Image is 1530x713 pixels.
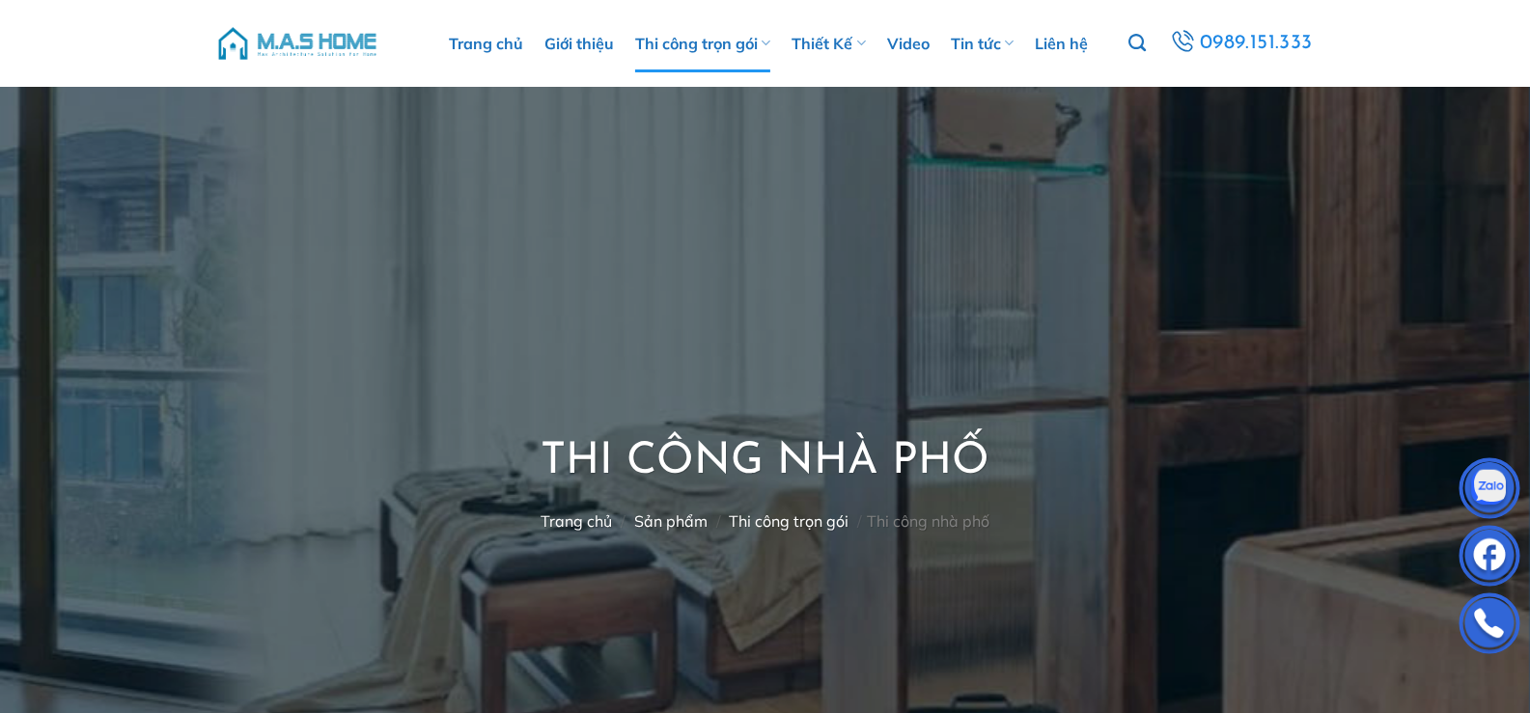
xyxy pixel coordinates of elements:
a: Thiết Kế [792,14,865,72]
a: Tìm kiếm [1128,23,1146,64]
span: / [857,511,862,531]
a: Thi công trọn gói [635,14,770,72]
img: M.A.S HOME – Tổng Thầu Thiết Kế Và Xây Nhà Trọn Gói [215,14,379,72]
span: 0989.151.333 [1200,27,1313,60]
a: 0989.151.333 [1167,26,1315,61]
a: Trang chủ [541,511,612,531]
span: / [621,511,626,531]
a: Giới thiệu [544,14,614,72]
a: Thi công trọn gói [729,511,848,531]
img: Phone [1460,597,1518,655]
a: Trang chủ [449,14,523,72]
a: Tin tức [951,14,1014,72]
span: / [716,511,721,531]
img: Facebook [1460,530,1518,588]
a: Liên hệ [1035,14,1088,72]
h1: Thi công nhà phố [541,434,989,491]
a: Sản phẩm [634,511,708,531]
img: Zalo [1460,462,1518,520]
nav: Thi công nhà phố [541,512,989,531]
a: Video [887,14,930,72]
